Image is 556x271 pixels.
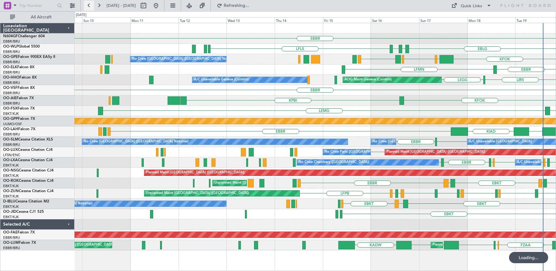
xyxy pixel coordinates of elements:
div: Planned Maint [GEOGRAPHIC_DATA] ([GEOGRAPHIC_DATA]) [387,147,485,157]
button: Refreshing... [214,1,252,11]
span: N604GF [3,34,18,38]
input: Trip Number [19,1,55,10]
a: OO-GPPFalcon 7X [3,117,35,121]
div: Quick Links [461,3,482,9]
a: LFSN/ENC [3,153,20,157]
a: EBBR/BRU [3,91,20,95]
a: OO-VSFFalcon 8X [3,86,35,90]
a: EBKT/KJK [3,184,19,188]
span: OO-AIE [3,96,17,100]
div: Sun 17 [419,17,467,23]
span: OO-GPP [3,117,18,121]
div: AOG Maint Geneva (Cointrin) [345,75,392,84]
span: OO-FAE [3,231,18,234]
a: OO-WLPGlobal 5500 [3,45,40,49]
div: Unplanned Maint [GEOGRAPHIC_DATA] ([GEOGRAPHIC_DATA]) [146,189,249,198]
a: OO-GPEFalcon 900EX EASy II [3,55,55,59]
a: EBKT/KJK [3,204,19,209]
span: OO-JID [3,210,16,214]
div: Sun 10 [82,17,130,23]
div: No Crew [GEOGRAPHIC_DATA] ([GEOGRAPHIC_DATA] National) [84,137,189,146]
a: OO-ZUNCessna Citation CJ4 [3,189,54,193]
a: EBBR/BRU [3,39,20,44]
span: OO-LXA [3,158,18,162]
div: [DATE] [76,13,86,18]
span: OO-ZUN [3,189,19,193]
a: OO-LUXCessna Citation CJ4 [3,148,53,152]
a: EBBR/BRU [3,142,20,147]
span: OO-FSX [3,107,18,110]
span: [DATE] - [DATE] [107,3,136,8]
div: No Crew [GEOGRAPHIC_DATA] ([GEOGRAPHIC_DATA] National) [132,54,237,64]
div: Unplanned Maint [GEOGRAPHIC_DATA]-[GEOGRAPHIC_DATA] [214,178,315,188]
div: Tue 12 [179,17,227,23]
div: Loading... [509,252,548,263]
a: EBBR/BRU [3,246,20,250]
span: OO-VSF [3,86,18,90]
div: Wed 13 [226,17,275,23]
a: D-IBLUCessna Citation M2 [3,200,49,203]
span: OO-GPE [3,55,18,59]
div: A/C Unavailable Geneva (Cointrin) [194,75,249,84]
a: EBBR/BRU [3,60,20,64]
span: OO-HHO [3,76,19,79]
div: A/C Unavailable [GEOGRAPHIC_DATA] [469,137,532,146]
a: OO-LAHFalcon 7X [3,127,35,131]
button: Quick Links [448,1,495,11]
span: OO-SLM [3,138,18,141]
a: OO-AIEFalcon 7X [3,96,34,100]
button: All Aircraft [7,12,68,22]
a: EBBR/BRU [3,80,20,85]
a: EBKT/KJK [3,111,19,116]
span: OO-WLP [3,45,18,49]
span: OO-LAH [3,127,18,131]
a: EBBR/BRU [3,49,20,54]
a: OO-LUMFalcon 7X [3,241,36,245]
span: OO-NSG [3,169,19,172]
a: OO-JIDCessna CJ1 525 [3,210,44,214]
a: OO-NSGCessna Citation CJ4 [3,169,54,172]
div: Planned Maint [GEOGRAPHIC_DATA] ([GEOGRAPHIC_DATA] National) [433,240,546,250]
span: D-IBLU [3,200,15,203]
a: EBKT/KJK [3,194,19,199]
div: Thu 14 [275,17,323,23]
a: OO-FAEFalcon 7X [3,231,35,234]
div: No Crew Chambery ([GEOGRAPHIC_DATA]) [299,158,369,167]
a: N604GFChallenger 604 [3,34,45,38]
span: OO-LUM [3,241,19,245]
a: EBKT/KJK [3,173,19,178]
a: EBBR/BRU [3,132,20,137]
a: EBBR/BRU [3,70,20,75]
span: OO-LUX [3,148,18,152]
a: OO-HHOFalcon 8X [3,76,37,79]
a: EBKT/KJK [3,215,19,219]
a: UUMO/OSF [3,122,22,126]
span: OO-ROK [3,179,19,183]
div: Planned Maint [GEOGRAPHIC_DATA] ([GEOGRAPHIC_DATA]) [146,168,245,177]
span: All Aircraft [16,15,66,19]
a: EBBR/BRU [3,101,20,106]
a: OO-ROKCessna Citation CJ4 [3,179,54,183]
a: OO-FSXFalcon 7X [3,107,35,110]
div: No Crew Paris ([GEOGRAPHIC_DATA]) [325,147,387,157]
div: Fri 15 [323,17,371,23]
a: OO-SLMCessna Citation XLS [3,138,53,141]
div: Mon 11 [130,17,179,23]
a: EBKT/KJK [3,163,19,168]
span: OO-ELK [3,65,17,69]
a: OO-LXACessna Citation CJ4 [3,158,53,162]
a: OO-ELKFalcon 8X [3,65,34,69]
div: Mon 18 [467,17,516,23]
a: EBBR/BRU [3,235,20,240]
div: No Crew [GEOGRAPHIC_DATA] ([GEOGRAPHIC_DATA] National) [372,137,477,146]
span: Refreshing... [223,3,250,8]
div: Sat 16 [371,17,419,23]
